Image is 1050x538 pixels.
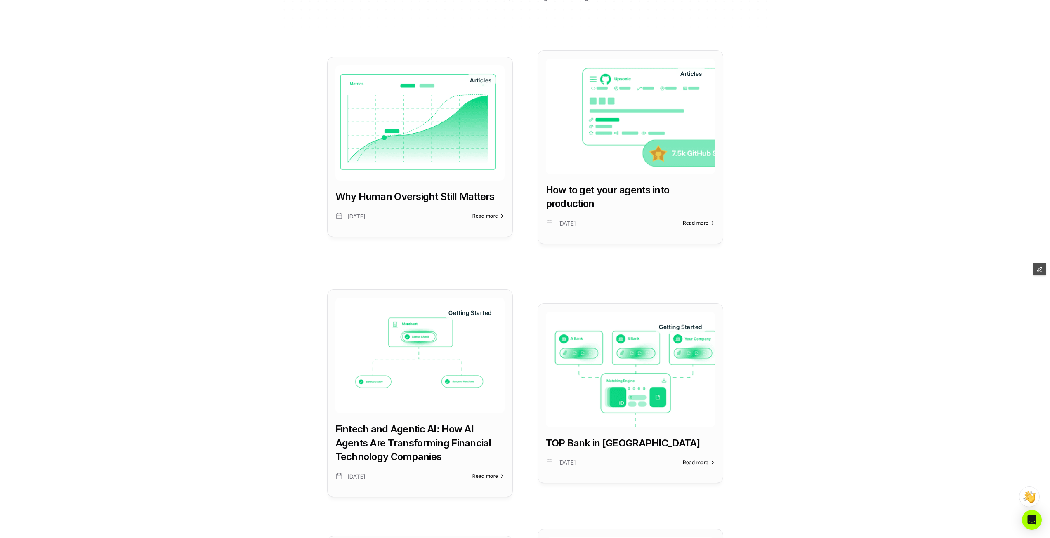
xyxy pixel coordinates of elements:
[683,460,715,465] a: Read more
[558,458,625,468] p: [DATE]
[546,183,715,211] a: How to get your agents into production
[558,218,625,228] p: [DATE]
[448,308,491,317] p: Getting Started
[546,436,715,450] a: TOP Bank in [GEOGRAPHIC_DATA]
[472,213,498,219] span: Read more
[472,473,504,479] a: Read more
[683,459,708,465] span: Read more
[335,298,505,413] a: Getting Started
[335,65,505,181] a: Articles
[335,190,505,204] a: Why Human Oversight Still Matters
[659,322,702,331] p: Getting Started
[546,312,715,427] a: Getting Started
[1022,510,1042,530] div: Open Intercom Messenger
[472,213,504,219] a: Read more
[683,220,715,226] a: Read more
[683,220,708,226] span: Read more
[1033,263,1046,275] button: Edit Framer Content
[348,471,415,482] p: [DATE]
[472,473,498,479] span: Read more
[546,59,715,174] a: Articles
[348,211,415,221] p: [DATE]
[470,76,491,85] p: Articles
[335,422,505,464] a: Fintech and Agentic AI: How AI Agents Are Transforming Financial Technology Companies
[680,69,702,78] p: Articles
